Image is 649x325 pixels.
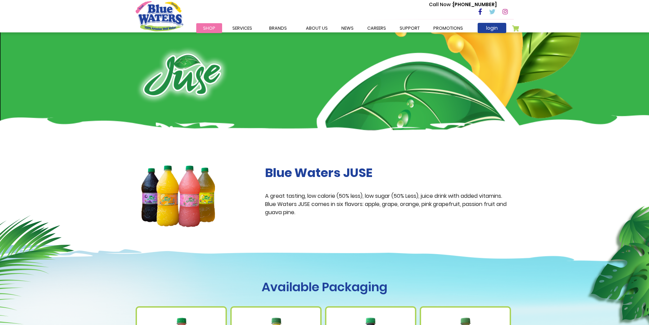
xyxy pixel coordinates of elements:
[269,25,287,31] span: Brands
[393,23,427,33] a: support
[429,1,453,8] span: Call Now :
[427,23,470,33] a: Promotions
[478,23,506,33] a: login
[203,25,215,31] span: Shop
[265,165,514,180] h2: Blue Waters JUSE
[429,1,497,8] p: [PHONE_NUMBER]
[335,23,360,33] a: News
[136,1,183,31] a: store logo
[136,46,229,104] img: juse-logo.png
[232,25,252,31] span: Services
[360,23,393,33] a: careers
[265,192,514,217] p: A great tasting, low calorie (50% less), low sugar (50% Less), juice drink with added vitamins. B...
[136,280,514,294] h1: Available Packaging
[299,23,335,33] a: about us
